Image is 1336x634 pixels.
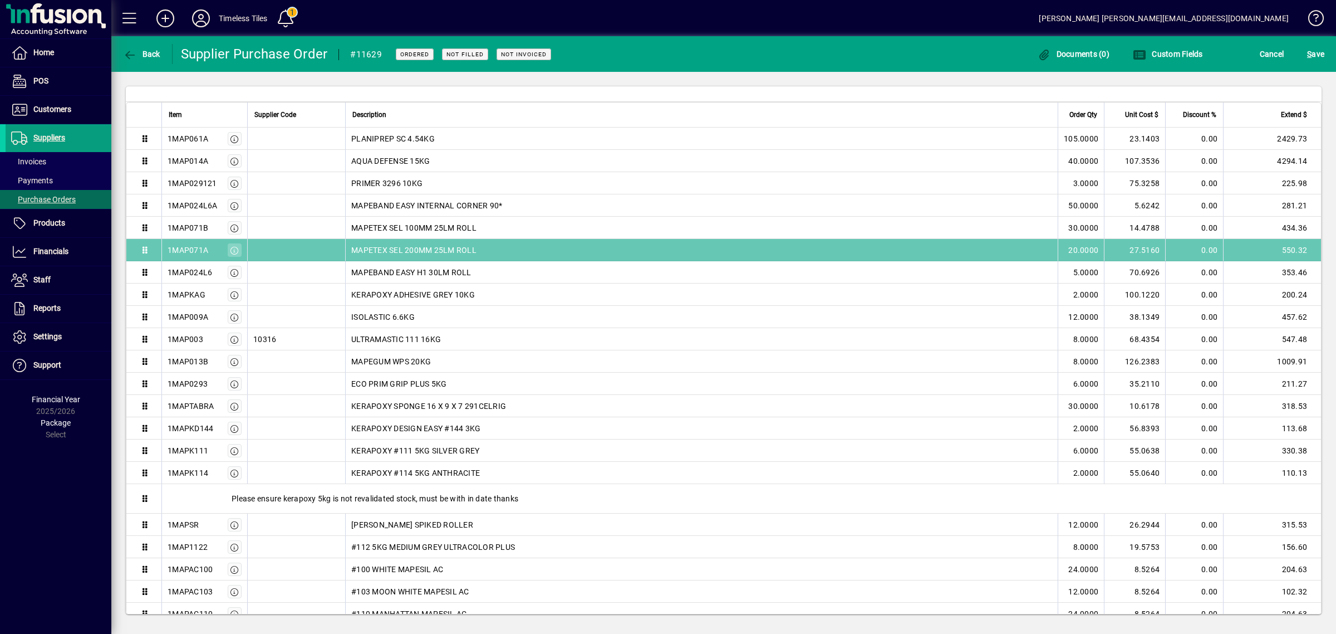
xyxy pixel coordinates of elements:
[1104,417,1165,440] td: 56.8393
[6,266,111,294] a: Staff
[1165,395,1223,417] td: 0.00
[168,133,208,144] div: 1MAP061A
[168,378,208,389] div: 1MAP0293
[1058,581,1104,603] td: 12.0000
[1058,373,1104,395] td: 6.0000
[1058,462,1104,484] td: 2.0000
[1223,603,1321,625] td: 204.63
[168,401,214,412] div: 1MAPTABRA
[1165,172,1223,194] td: 0.00
[148,8,183,28] button: Add
[1058,514,1104,536] td: 12.0000
[1104,306,1165,328] td: 38.1349
[1183,109,1216,121] span: Discount %
[120,44,163,64] button: Back
[168,200,218,211] div: 1MAP024L6A
[169,109,182,121] span: Item
[1104,328,1165,350] td: 68.4354
[168,311,208,323] div: 1MAP009A
[1165,536,1223,558] td: 0.00
[168,445,208,456] div: 1MAPK111
[1165,350,1223,373] td: 0.00
[1165,514,1223,536] td: 0.00
[351,378,447,389] span: ECO PRIM GRIP PLUS 5KG
[168,178,217,189] div: 1MAP029121
[351,519,473,530] span: [PERSON_NAME] SPIKED ROLLER
[168,289,205,300] div: 1MAPKAG
[111,44,173,64] app-page-header-button: Back
[1304,44,1327,64] button: Save
[1058,194,1104,217] td: 50.0000
[352,109,386,121] span: Description
[1104,395,1165,417] td: 10.6178
[1223,395,1321,417] td: 318.53
[168,222,208,233] div: 1MAP071B
[168,356,208,367] div: 1MAP013B
[1058,217,1104,239] td: 30.0000
[168,519,199,530] div: 1MAPSR
[351,445,479,456] span: KERAPOXY #111 5KG SILVER GREY
[1165,440,1223,462] td: 0.00
[6,190,111,209] a: Purchase Orders
[1307,50,1312,58] span: S
[1223,440,1321,462] td: 330.38
[33,360,61,369] span: Support
[1058,150,1104,172] td: 40.0000
[168,334,203,345] div: 1MAP003
[1058,172,1104,194] td: 3.0000
[6,67,111,95] a: POS
[11,176,53,185] span: Payments
[11,195,76,204] span: Purchase Orders
[1104,261,1165,284] td: 70.6926
[254,109,296,121] span: Supplier Code
[168,423,213,434] div: 1MAPKD144
[351,608,466,620] span: #110 MANHATTAN MAPESIL AC
[41,418,71,427] span: Package
[1165,150,1223,172] td: 0.00
[33,218,65,227] span: Products
[1058,440,1104,462] td: 6.0000
[1223,150,1321,172] td: 4294.14
[1223,172,1321,194] td: 225.98
[33,48,54,57] span: Home
[351,401,506,412] span: KERAPOXY SPONGE 16 X 9 X 7 291CELRIG
[1104,536,1165,558] td: 19.5753
[162,484,1321,513] div: Please ensure kerapoxy 5kg is not revalidated stock, must be with in date thanks
[1133,50,1203,58] span: Custom Fields
[1165,373,1223,395] td: 0.00
[1037,50,1109,58] span: Documents (0)
[1223,217,1321,239] td: 434.36
[247,328,345,350] td: 10316
[351,586,469,597] span: #103 MOON WHITE MAPESIL AC
[351,155,430,167] span: AQUA DEFENSE 15KG
[1223,306,1321,328] td: 457.62
[400,51,429,58] span: Ordered
[351,542,515,553] span: #112 5KG MEDIUM GREY ULTRACOLOR PLUS
[1104,150,1165,172] td: 107.3536
[351,178,423,189] span: PRIMER 3296 10KG
[123,50,160,58] span: Back
[1058,395,1104,417] td: 30.0000
[1257,44,1287,64] button: Cancel
[351,222,477,233] span: MAPETEX SEL 100MM 25LM ROLL
[351,423,480,434] span: KERAPOXY DESIGN EASY #144 3KG
[6,323,111,351] a: Settings
[33,76,48,85] span: POS
[6,96,111,124] a: Customers
[1223,417,1321,440] td: 113.68
[1300,2,1322,38] a: Knowledge Base
[1058,350,1104,373] td: 8.0000
[1104,558,1165,581] td: 8.5264
[6,39,111,67] a: Home
[33,105,71,114] span: Customers
[1223,373,1321,395] td: 211.27
[1058,128,1104,150] td: 105.0000
[1165,261,1223,284] td: 0.00
[1165,462,1223,484] td: 0.00
[1058,536,1104,558] td: 8.0000
[1223,261,1321,284] td: 353.46
[6,352,111,379] a: Support
[1058,261,1104,284] td: 5.0000
[1223,328,1321,350] td: 547.48
[1104,194,1165,217] td: 5.6242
